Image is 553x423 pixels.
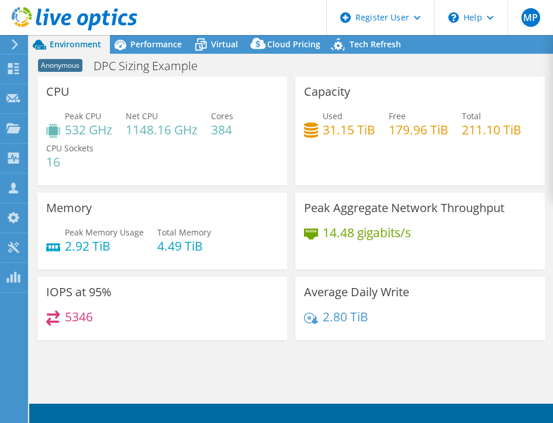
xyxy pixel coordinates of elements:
[88,60,216,72] h1: DPC Sizing Example
[304,202,504,214] h3: Peak Aggregate Network Throughput
[211,123,233,136] h4: 384
[157,240,211,252] h4: 4.49 TiB
[323,123,375,136] h4: 31.15 TiB
[389,110,406,122] span: Free
[521,8,540,27] span: MP
[50,39,101,50] span: Environment
[46,143,94,154] span: CPU Sockets
[126,123,198,136] h4: 1148.16 GHz
[46,202,92,214] h3: Memory
[389,123,448,136] h4: 179.96 TiB
[126,110,158,122] span: Net CPU
[323,310,368,323] h4: 2.80 TiB
[211,110,233,122] span: Cores
[157,227,211,238] span: Total Memory
[448,12,459,23] svg: \n
[323,110,343,122] span: Used
[211,39,238,50] span: Virtual
[65,110,101,122] span: Peak CPU
[65,240,144,252] h4: 2.92 TiB
[267,39,320,50] span: Cloud Pricing
[46,155,94,168] h4: 16
[130,39,182,50] span: Performance
[38,59,82,72] span: Anonymous
[65,310,93,323] h4: 5346
[65,123,112,136] h4: 532 GHz
[65,227,144,238] span: Peak Memory Usage
[46,85,70,98] h3: CPU
[46,286,112,299] h3: IOPS at 95%
[462,110,481,122] span: Total
[350,39,401,50] span: Tech Refresh
[304,85,350,98] h3: Capacity
[462,123,521,136] h4: 211.10 TiB
[304,286,409,299] h3: Average Daily Write
[323,226,411,239] h4: 14.48 gigabits/s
